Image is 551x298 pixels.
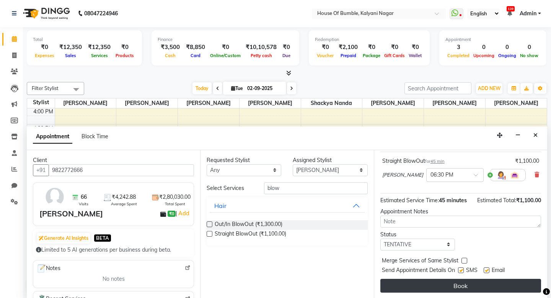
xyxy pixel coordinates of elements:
[382,157,445,165] div: Straight BlowOut
[111,201,137,207] span: Average Spent
[33,130,72,144] span: Appointment
[424,98,485,108] span: [PERSON_NAME]
[478,85,500,91] span: ADD NEW
[486,98,547,108] span: [PERSON_NAME]
[380,208,541,216] div: Appointment Notes
[471,53,496,58] span: Upcoming
[210,199,364,213] button: Hair
[407,53,424,58] span: Wallet
[507,10,512,17] a: 139
[208,53,243,58] span: Online/Custom
[361,43,382,52] div: ₹0
[85,43,114,52] div: ₹12,350
[32,108,55,116] div: 4:00 PM
[37,233,90,244] button: Generate AI Insights
[492,266,505,276] span: Email
[380,279,541,293] button: Book
[39,208,103,219] div: [PERSON_NAME]
[94,234,111,242] span: BETA
[471,43,496,52] div: 0
[158,43,183,52] div: ₹3,500
[240,98,301,108] span: [PERSON_NAME]
[245,83,283,94] input: 2025-09-02
[215,230,286,239] span: Straight BlowOut (₹1,100.00)
[189,53,202,58] span: Card
[293,156,367,164] div: Assigned Stylist
[168,211,176,217] span: ₹0
[382,53,407,58] span: Gift Cards
[207,156,281,164] div: Requested Stylist
[33,36,136,43] div: Total
[315,53,336,58] span: Voucher
[445,53,471,58] span: Completed
[33,156,194,164] div: Client
[507,6,515,11] span: 139
[516,197,541,204] span: ₹1,100.00
[158,36,293,43] div: Finance
[264,182,367,194] input: Search by service name
[201,184,258,192] div: Select Services
[301,98,362,108] span: Shackya Nanda
[430,159,445,164] span: 45 min
[280,53,292,58] span: Due
[27,98,55,106] div: Stylist
[82,133,108,140] span: Block Time
[103,275,125,283] span: No notes
[163,53,178,58] span: Cash
[55,98,116,108] span: [PERSON_NAME]
[339,53,358,58] span: Prepaid
[159,193,191,201] span: ₹2,80,030.00
[466,266,478,276] span: SMS
[63,53,78,58] span: Sales
[192,82,212,94] span: Today
[49,164,194,176] input: Search by Name/Mobile/Email/Code
[176,209,191,218] span: |
[32,85,59,91] span: Filter Stylist
[477,197,516,204] span: Estimated Total:
[183,43,208,52] div: ₹8,850
[214,201,227,210] div: Hair
[496,170,505,180] img: Hairdresser.png
[114,43,136,52] div: ₹0
[177,209,191,218] a: Add
[315,43,336,52] div: ₹0
[215,220,282,230] span: Out/In BlowOut (₹1,300.00)
[496,43,518,52] div: 0
[380,231,455,239] div: Status
[116,98,178,108] span: [PERSON_NAME]
[362,98,424,108] span: [PERSON_NAME]
[280,43,293,52] div: ₹0
[33,43,56,52] div: ₹0
[361,53,382,58] span: Package
[114,53,136,58] span: Products
[165,201,185,207] span: Total Spent
[382,171,423,179] span: [PERSON_NAME]
[112,193,136,201] span: ₹4,242.88
[407,43,424,52] div: ₹0
[496,53,518,58] span: Ongoing
[84,3,118,24] b: 08047224946
[315,36,424,43] div: Redemption
[445,36,540,43] div: Appointment
[445,43,471,52] div: 3
[32,124,55,133] div: 4:30 PM
[89,53,110,58] span: Services
[425,159,445,164] small: for
[404,82,471,94] input: Search Appointment
[20,3,72,24] img: logo
[520,10,536,18] span: Admin
[33,164,49,176] button: +91
[518,53,540,58] span: No show
[36,264,60,273] span: Notes
[530,129,541,141] button: Close
[229,85,245,91] span: Tue
[336,43,361,52] div: ₹2,100
[243,43,280,52] div: ₹10,10,578
[518,43,540,52] div: 0
[44,186,66,208] img: avatar
[382,43,407,52] div: ₹0
[36,246,191,254] div: Limited to 5 AI generations per business during beta.
[515,157,539,165] div: ₹1,100.00
[178,98,239,108] span: [PERSON_NAME]
[510,170,519,180] img: Interior.png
